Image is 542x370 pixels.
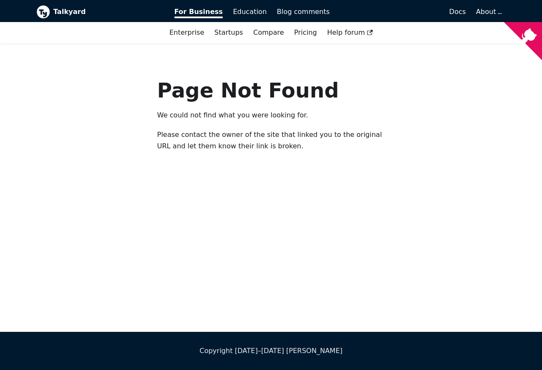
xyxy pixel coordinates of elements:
[36,5,163,19] a: Talkyard logoTalkyard
[335,5,471,19] a: Docs
[233,8,267,16] span: Education
[157,110,385,121] p: We could not find what you were looking for.
[327,28,373,36] span: Help forum
[476,8,501,16] a: About
[169,5,228,19] a: For Business
[322,25,378,40] a: Help forum
[174,8,223,18] span: For Business
[53,6,163,17] b: Talkyard
[253,28,284,36] a: Compare
[157,78,385,103] h1: Page Not Found
[36,5,50,19] img: Talkyard logo
[449,8,466,16] span: Docs
[36,345,506,356] div: Copyright [DATE]–[DATE] [PERSON_NAME]
[289,25,322,40] a: Pricing
[209,25,248,40] a: Startups
[228,5,272,19] a: Education
[157,129,385,152] p: Please contact the owner of the site that linked you to the original URL and let them know their ...
[277,8,330,16] span: Blog comments
[272,5,335,19] a: Blog comments
[164,25,209,40] a: Enterprise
